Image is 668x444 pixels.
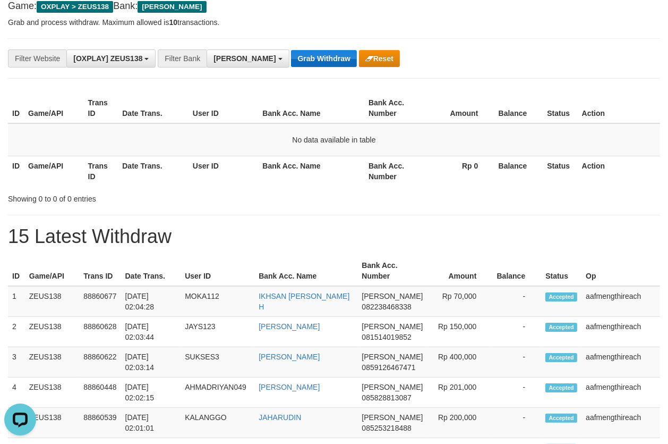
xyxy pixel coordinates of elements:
[362,333,411,341] span: Copy 081514019852 to clipboard
[213,54,276,63] span: [PERSON_NAME]
[79,347,121,378] td: 88860622
[427,317,493,347] td: Rp 150,000
[427,256,493,286] th: Amount
[492,256,541,286] th: Balance
[259,353,320,361] a: [PERSON_NAME]
[8,286,25,317] td: 1
[138,1,206,13] span: [PERSON_NAME]
[581,408,660,438] td: aafmengthireach
[545,292,577,301] span: Accepted
[181,408,254,438] td: KALANGGO
[427,347,493,378] td: Rp 400,000
[121,378,181,408] td: [DATE] 02:02:15
[362,292,423,300] span: [PERSON_NAME]
[25,378,79,408] td: ZEUS138
[254,256,357,286] th: Bank Acc. Name
[79,256,121,286] th: Trans ID
[581,286,660,317] td: aafmengthireach
[207,49,289,68] button: [PERSON_NAME]
[8,256,25,286] th: ID
[492,378,541,408] td: -
[541,256,581,286] th: Status
[8,156,24,186] th: ID
[24,93,84,123] th: Game/API
[24,156,84,186] th: Game/API
[189,93,259,123] th: User ID
[169,18,177,27] strong: 10
[79,408,121,438] td: 88860539
[121,408,181,438] td: [DATE] 02:01:01
[8,226,660,247] h1: 15 Latest Withdraw
[492,317,541,347] td: -
[8,17,660,28] p: Grab and process withdraw. Maximum allowed is transactions.
[118,156,189,186] th: Date Trans.
[492,286,541,317] td: -
[84,93,118,123] th: Trans ID
[25,408,79,438] td: ZEUS138
[181,317,254,347] td: JAYS123
[158,49,207,68] div: Filter Bank
[578,93,660,123] th: Action
[545,383,577,392] span: Accepted
[581,347,660,378] td: aafmengthireach
[4,4,36,36] button: Open LiveChat chat widget
[362,303,411,311] span: Copy 082238468338 to clipboard
[259,413,301,422] a: JAHARUDIN
[181,286,254,317] td: MOKA112
[8,123,660,156] td: No data available in table
[79,317,121,347] td: 88860628
[364,156,423,186] th: Bank Acc. Number
[8,317,25,347] td: 2
[25,286,79,317] td: ZEUS138
[73,54,142,63] span: [OXPLAY] ZEUS138
[492,408,541,438] td: -
[37,1,113,13] span: OXPLAY > ZEUS138
[492,347,541,378] td: -
[362,353,423,361] span: [PERSON_NAME]
[357,256,427,286] th: Bank Acc. Number
[25,256,79,286] th: Game/API
[8,378,25,408] td: 4
[259,383,320,391] a: [PERSON_NAME]
[427,378,493,408] td: Rp 201,000
[79,378,121,408] td: 88860448
[543,156,577,186] th: Status
[581,317,660,347] td: aafmengthireach
[362,322,423,331] span: [PERSON_NAME]
[494,93,543,123] th: Balance
[121,347,181,378] td: [DATE] 02:03:14
[8,1,660,12] h4: Game: Bank:
[423,93,494,123] th: Amount
[84,156,118,186] th: Trans ID
[181,378,254,408] td: AHMADRIYAN049
[8,189,270,204] div: Showing 0 to 0 of 0 entries
[25,347,79,378] td: ZEUS138
[545,323,577,332] span: Accepted
[581,378,660,408] td: aafmengthireach
[258,93,364,123] th: Bank Acc. Name
[362,393,411,402] span: Copy 085828813087 to clipboard
[189,156,259,186] th: User ID
[259,322,320,331] a: [PERSON_NAME]
[494,156,543,186] th: Balance
[545,353,577,362] span: Accepted
[427,408,493,438] td: Rp 200,000
[581,256,660,286] th: Op
[259,292,349,311] a: IKHSAN [PERSON_NAME] H
[578,156,660,186] th: Action
[121,317,181,347] td: [DATE] 02:03:44
[423,156,494,186] th: Rp 0
[362,363,415,372] span: Copy 0859126467471 to clipboard
[362,424,411,432] span: Copy 085253218488 to clipboard
[543,93,577,123] th: Status
[359,50,400,67] button: Reset
[181,256,254,286] th: User ID
[545,414,577,423] span: Accepted
[8,347,25,378] td: 3
[66,49,156,68] button: [OXPLAY] ZEUS138
[121,286,181,317] td: [DATE] 02:04:28
[291,50,356,67] button: Grab Withdraw
[362,413,423,422] span: [PERSON_NAME]
[121,256,181,286] th: Date Trans.
[8,93,24,123] th: ID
